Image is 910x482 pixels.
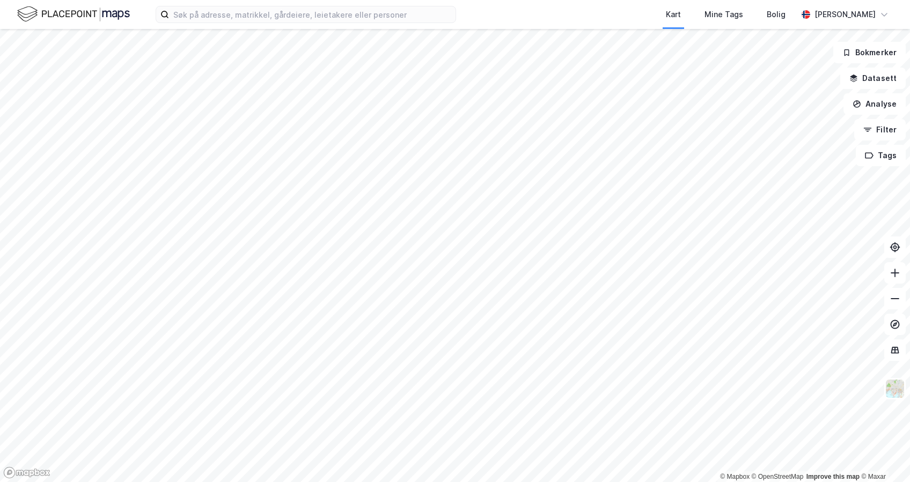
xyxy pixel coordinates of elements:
a: Improve this map [806,473,860,480]
button: Filter [854,119,906,140]
button: Tags [856,145,906,166]
iframe: Chat Widget [856,431,910,482]
img: Z [885,379,905,399]
img: logo.f888ab2527a4732fd821a326f86c7f29.svg [17,5,130,24]
div: Bolig [767,8,786,21]
button: Datasett [840,68,906,89]
a: OpenStreetMap [752,473,804,480]
button: Analyse [843,93,906,115]
button: Bokmerker [833,42,906,63]
a: Mapbox homepage [3,466,50,479]
div: [PERSON_NAME] [814,8,876,21]
div: Mine Tags [704,8,743,21]
div: Kart [666,8,681,21]
a: Mapbox [720,473,750,480]
div: Kontrollprogram for chat [856,431,910,482]
input: Søk på adresse, matrikkel, gårdeiere, leietakere eller personer [169,6,456,23]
